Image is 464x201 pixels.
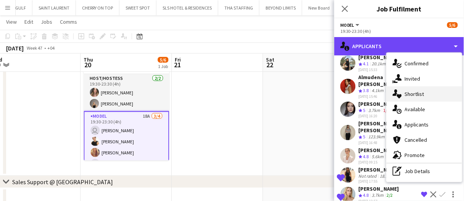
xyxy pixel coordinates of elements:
div: [PERSON_NAME] [359,166,405,173]
div: [DATE] 17:55 [359,179,405,184]
span: Promote [405,152,425,159]
div: [PERSON_NAME] [359,185,399,192]
span: 22 [265,60,274,69]
div: [PERSON_NAME] [PERSON_NAME] [359,120,418,134]
span: Invited [405,75,420,82]
div: 18.7km [379,173,396,179]
span: Fri [175,56,181,63]
button: BEYOND LIMITS [259,0,302,15]
div: 123.9km [367,134,387,140]
div: 4.1km [371,88,385,94]
button: New Board [302,0,336,15]
span: Thu [84,56,93,63]
div: [DATE] 15:46 [359,94,418,99]
span: 5/6 [158,57,168,63]
div: 19:30-23:30 (4h) [340,28,458,34]
span: 4.8 [363,154,369,159]
div: 3.7km [367,107,382,114]
div: [DATE] 15:33 [359,67,399,72]
span: Model [340,22,354,28]
span: 5 [363,107,366,113]
div: 1 Job [158,63,168,69]
div: [DATE] [6,44,24,52]
div: Not rated [359,173,379,179]
div: 5.6km [371,154,385,160]
div: Almudena [PERSON_NAME] [359,74,418,88]
span: 3.8 [363,88,369,93]
span: Week 47 [25,45,44,51]
button: SWEET SPOT [119,0,156,15]
span: Applicants [405,121,429,128]
span: View [6,18,17,25]
div: Job Details [387,164,462,179]
a: Comms [57,17,80,27]
div: [DATE] 16:48 [359,140,418,145]
span: Sat [266,56,274,63]
span: Jobs [41,18,52,25]
span: Shortlist [405,91,424,97]
div: 20.1km [371,61,388,67]
div: [PERSON_NAME] [359,100,399,107]
button: SAINT LAURENT [32,0,76,15]
span: Edit [24,18,33,25]
div: [DATE] 09:15 [359,160,399,165]
div: [PERSON_NAME] [359,147,399,154]
div: 3.7km [371,192,385,199]
app-skills-label: 1/2 [383,107,390,113]
div: Sales Support @ [GEOGRAPHIC_DATA] [12,178,113,186]
div: [PERSON_NAME] [359,54,399,61]
span: 5 [363,134,366,139]
app-card-role: Model18A3/419:30-23:30 (4h) [PERSON_NAME][PERSON_NAME][PERSON_NAME] [84,111,169,172]
app-skills-label: 2/2 [387,192,393,198]
span: Cancelled [405,136,427,143]
span: Comms [60,18,77,25]
button: THA STAFFING [218,0,259,15]
button: Model [340,22,361,28]
a: Edit [21,17,36,27]
span: 4.8 [363,192,369,198]
span: Available [405,106,425,113]
span: 20 [82,60,93,69]
span: 5/6 [447,22,458,28]
app-card-role: Host/Hostess2/219:30-23:30 (4h)[PERSON_NAME][PERSON_NAME] [84,74,169,111]
div: Applicants [334,37,464,55]
h3: Job Fulfilment [334,4,464,14]
a: Jobs [38,17,55,27]
div: +04 [47,45,55,51]
span: 4.1 [363,61,369,66]
button: SLS HOTEL & RESIDENCES [156,0,218,15]
div: [DATE] 16:20 [359,113,399,118]
button: CHERRY ON TOP [76,0,119,15]
span: Confirmed [405,60,429,67]
span: 21 [174,60,181,69]
app-job-card: 19:30-23:30 (4h)5/6Repossi VIP Event D3 - [GEOGRAPHIC_DATA]2 RolesHost/Hostess2/219:30-23:30 (4h)... [84,47,169,160]
a: View [3,17,20,27]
